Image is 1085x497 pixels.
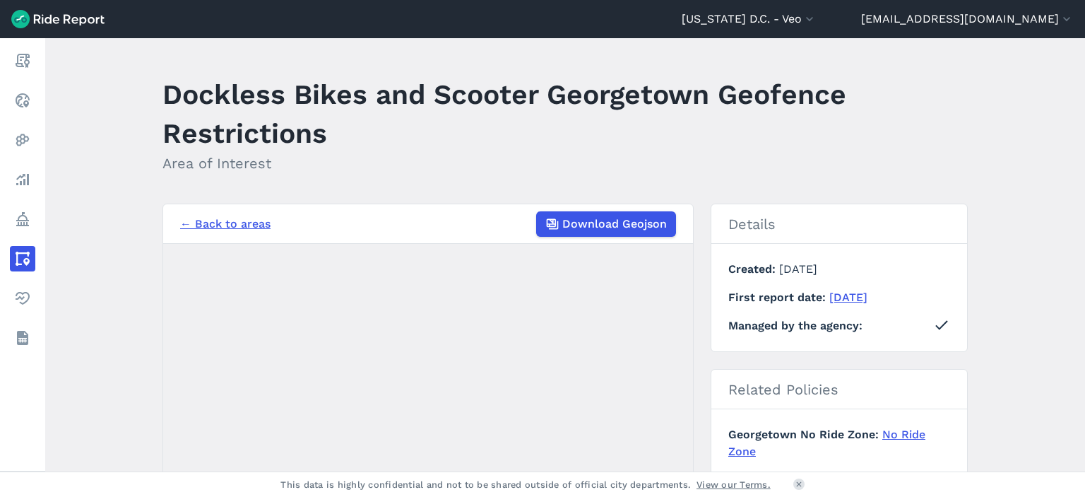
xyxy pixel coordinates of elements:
[536,211,676,237] button: Download Geojson
[10,127,35,153] a: Heatmaps
[728,428,882,441] span: Georgetown No Ride Zone
[728,317,862,334] span: Managed by the agency
[711,370,967,409] h2: Related Policies
[696,478,771,491] a: View our Terms.
[10,48,35,74] a: Report
[682,11,817,28] button: [US_STATE] D.C. - Veo
[10,206,35,232] a: Policy
[10,325,35,351] a: Datasets
[162,75,968,153] h1: Dockless Bikes and Scooter Georgetown Geofence Restrictions
[180,216,271,233] a: ← Back to areas
[10,167,35,192] a: Analyze
[11,10,105,28] img: Ride Report
[562,216,667,233] span: Download Geojson
[728,262,779,276] span: Created
[10,246,35,271] a: Areas
[861,11,1074,28] button: [EMAIL_ADDRESS][DOMAIN_NAME]
[829,291,867,304] a: [DATE]
[779,262,817,276] span: [DATE]
[162,153,968,174] h2: Area of Interest
[10,88,35,113] a: Realtime
[711,204,967,244] h2: Details
[10,286,35,311] a: Health
[728,291,829,304] span: First report date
